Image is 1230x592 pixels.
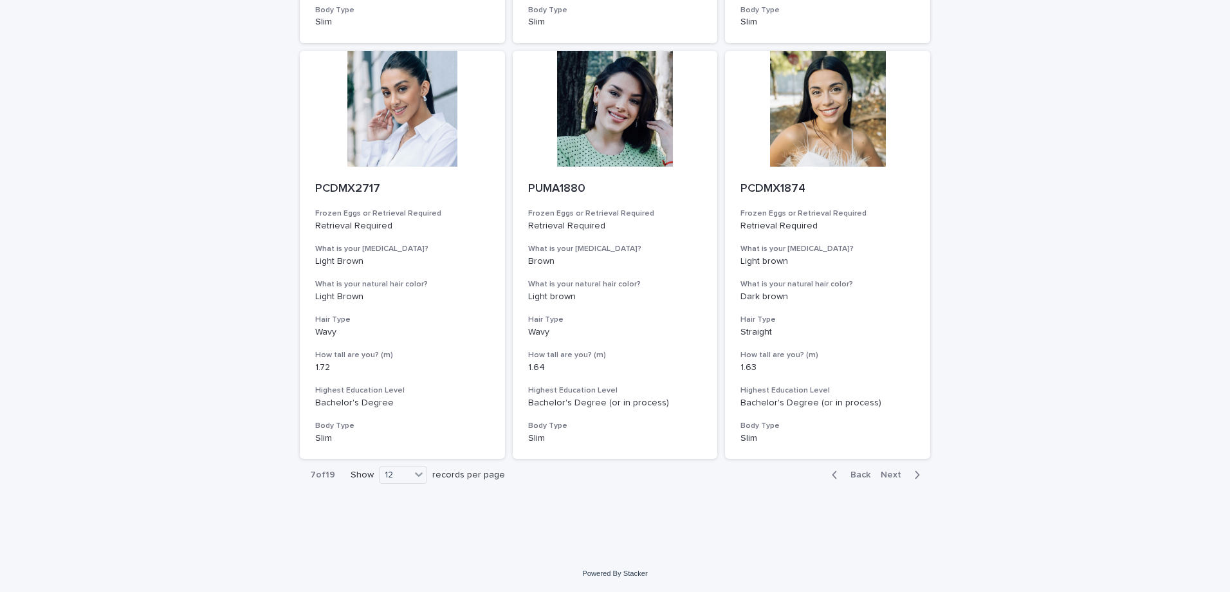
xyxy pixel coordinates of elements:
[528,385,702,396] h3: Highest Education Level
[528,221,702,232] p: Retrieval Required
[315,398,490,409] p: Bachelor's Degree
[740,5,915,15] h3: Body Type
[740,182,915,196] p: PCDMX1874
[432,470,505,481] p: records per page
[725,51,930,459] a: PCDMX1874Frozen Eggs or Retrieval RequiredRetrieval RequiredWhat is your [MEDICAL_DATA]?Light bro...
[315,315,490,325] h3: Hair Type
[740,385,915,396] h3: Highest Education Level
[315,362,490,373] p: 1.72
[528,315,702,325] h3: Hair Type
[740,244,915,254] h3: What is your [MEDICAL_DATA]?
[380,468,410,482] div: 12
[740,398,915,409] p: Bachelor's Degree (or in process)
[528,182,702,196] p: PUMA1880
[528,327,702,338] p: Wavy
[528,5,702,15] h3: Body Type
[740,279,915,290] h3: What is your natural hair color?
[315,182,490,196] p: PCDMX2717
[528,279,702,290] h3: What is your natural hair color?
[740,315,915,325] h3: Hair Type
[315,350,490,360] h3: How tall are you? (m)
[528,291,702,302] p: Light brown
[315,327,490,338] p: Wavy
[315,208,490,219] h3: Frozen Eggs or Retrieval Required
[315,291,490,302] p: Light Brown
[740,256,915,267] p: Light brown
[876,469,930,481] button: Next
[528,17,702,28] p: Slim
[315,5,490,15] h3: Body Type
[740,17,915,28] p: Slim
[740,362,915,373] p: 1.63
[740,221,915,232] p: Retrieval Required
[582,569,647,577] a: Powered By Stacker
[528,398,702,409] p: Bachelor's Degree (or in process)
[528,244,702,254] h3: What is your [MEDICAL_DATA]?
[740,208,915,219] h3: Frozen Eggs or Retrieval Required
[315,421,490,431] h3: Body Type
[740,291,915,302] p: Dark brown
[740,433,915,444] p: Slim
[528,208,702,219] h3: Frozen Eggs or Retrieval Required
[315,17,490,28] p: Slim
[740,327,915,338] p: Straight
[300,51,505,459] a: PCDMX2717Frozen Eggs or Retrieval RequiredRetrieval RequiredWhat is your [MEDICAL_DATA]?Light Bro...
[740,421,915,431] h3: Body Type
[528,362,702,373] p: 1.64
[740,350,915,360] h3: How tall are you? (m)
[351,470,374,481] p: Show
[315,221,490,232] p: Retrieval Required
[843,470,870,479] span: Back
[300,459,345,491] p: 7 of 19
[315,433,490,444] p: Slim
[315,256,490,267] p: Light Brown
[528,256,702,267] p: Brown
[315,244,490,254] h3: What is your [MEDICAL_DATA]?
[315,279,490,290] h3: What is your natural hair color?
[528,350,702,360] h3: How tall are you? (m)
[528,433,702,444] p: Slim
[822,469,876,481] button: Back
[881,470,909,479] span: Next
[528,421,702,431] h3: Body Type
[315,385,490,396] h3: Highest Education Level
[513,51,718,459] a: PUMA1880Frozen Eggs or Retrieval RequiredRetrieval RequiredWhat is your [MEDICAL_DATA]?BrownWhat ...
